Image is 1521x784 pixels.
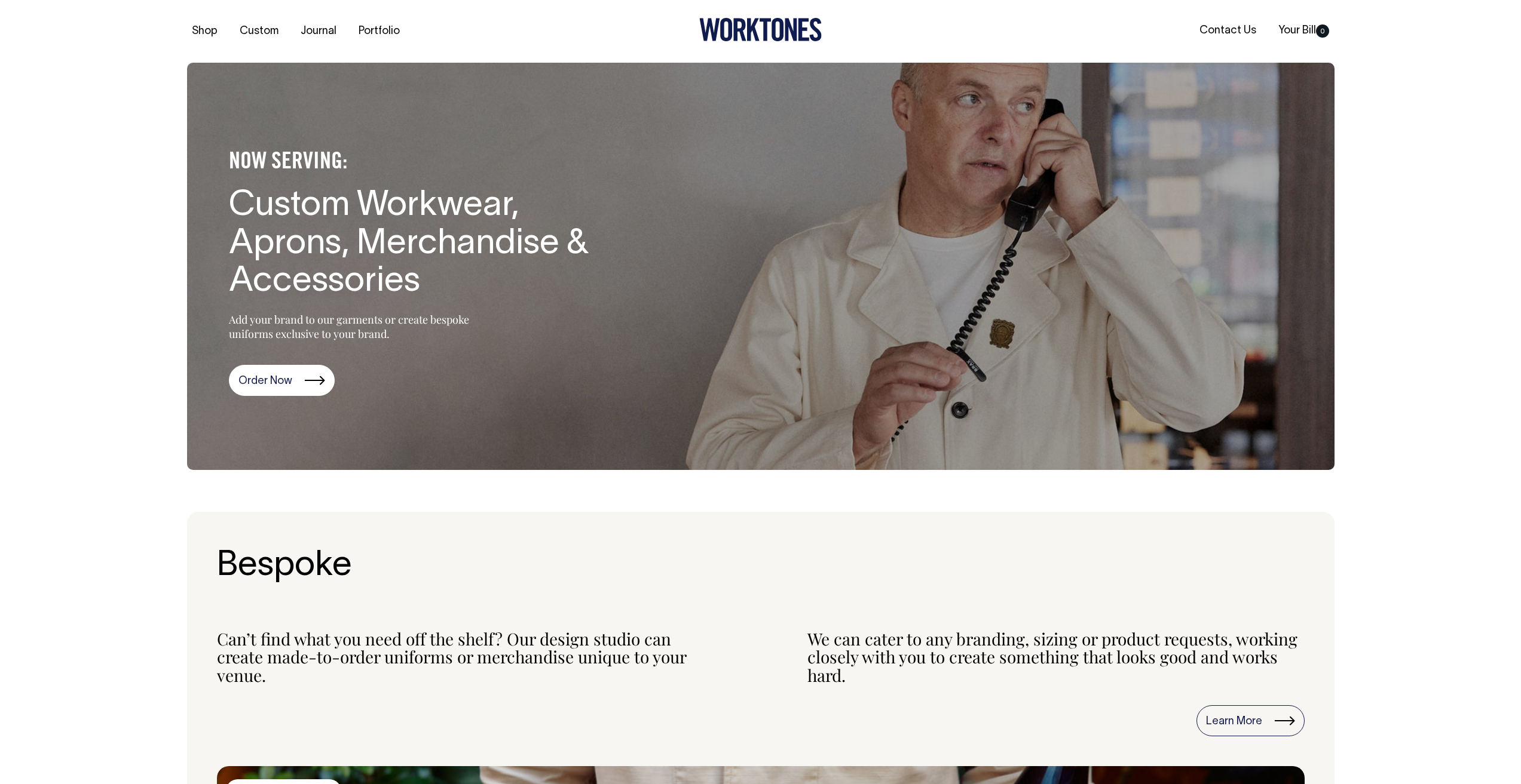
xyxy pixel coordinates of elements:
span: 0 [1316,24,1329,38]
a: Journal [296,21,341,41]
a: Order Now [229,365,335,396]
a: Custom [235,21,283,41]
a: Your Bill0 [1274,21,1334,41]
a: Portfolio [354,21,405,41]
div: Can’t find what you need off the shelf? Our design studio can create made-to-order uniforms or me... [217,630,714,685]
a: Learn More [1196,705,1305,736]
a: Shop [187,21,222,41]
a: Contact Us [1195,21,1261,41]
div: We can cater to any branding, sizing or product requests, working closely with you to create some... [807,630,1305,685]
p: Add your brand to our garments or create bespoke uniforms exclusive to your brand. [229,312,498,341]
h4: NOW SERVING: [229,149,617,176]
h2: Bespoke [217,548,1305,586]
h1: Custom Workwear, Aprons, Merchandise & Accessories [229,187,617,302]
